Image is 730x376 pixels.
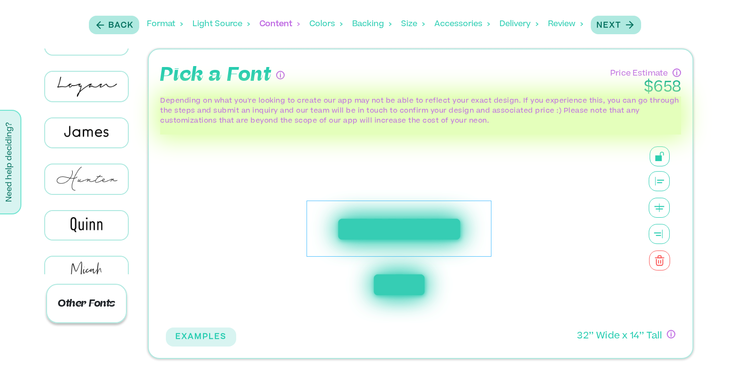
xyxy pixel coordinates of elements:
p: Next [596,20,621,31]
div: Content [259,10,300,39]
p: Depending on what you're looking to create our app may not be able to reflect your exact design. ... [160,96,681,126]
div: Colors [309,10,343,39]
div: Light Source [192,10,250,39]
p: Other Fonts [46,284,127,323]
img: Micah [45,257,128,286]
p: Price Estimate [610,66,668,79]
div: Delivery [499,10,538,39]
img: Hunter [45,164,128,194]
button: EXAMPLES [166,328,236,347]
div: Format [147,10,183,39]
img: Quinn [45,211,128,240]
img: James [45,118,128,147]
button: Back [89,16,139,34]
div: Size [401,10,425,39]
div: Have questions about pricing or just need a human touch? Go through the process and submit an inq... [672,68,681,77]
button: Next [591,16,641,34]
p: Pick a Font [160,61,271,89]
iframe: Chat Widget [682,330,730,376]
p: Back [108,20,134,31]
div: Backing [352,10,392,39]
img: Logan [45,72,128,101]
p: 32 ’’ Wide x 14 ’’ Tall [577,330,662,344]
div: Accessories [434,10,490,39]
p: $ 658 [610,79,681,96]
div: Widget de chat [682,330,730,376]
div: If you have questions about size, or if you can’t design exactly what you want here, no worries! ... [667,330,675,338]
div: Review [548,10,583,39]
